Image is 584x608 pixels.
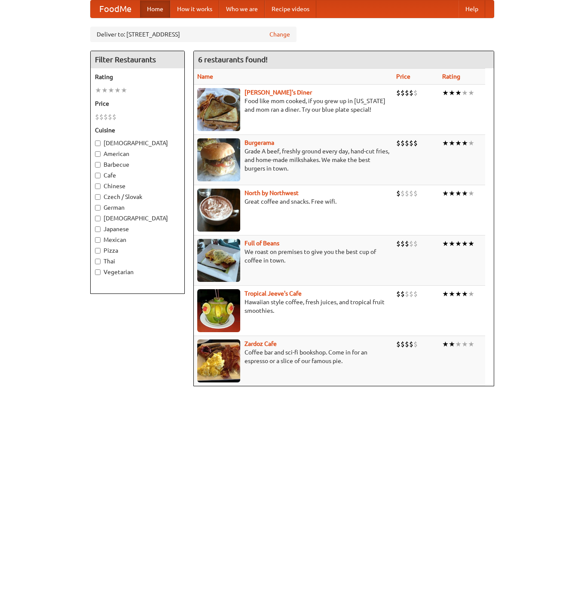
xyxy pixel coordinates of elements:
[401,138,405,148] li: $
[462,289,468,299] li: ★
[104,112,108,122] li: $
[468,289,474,299] li: ★
[95,141,101,146] input: [DEMOGRAPHIC_DATA]
[455,339,462,349] li: ★
[95,259,101,264] input: Thai
[197,88,240,131] img: sallys.jpg
[462,339,468,349] li: ★
[245,89,312,96] a: [PERSON_NAME]'s Diner
[95,248,101,254] input: Pizza
[449,138,455,148] li: ★
[396,138,401,148] li: $
[409,289,413,299] li: $
[95,73,180,81] h5: Rating
[197,189,240,232] img: north.jpg
[442,189,449,198] li: ★
[468,88,474,98] li: ★
[455,138,462,148] li: ★
[405,239,409,248] li: $
[197,247,389,265] p: We roast on premises to give you the best cup of coffee in town.
[95,160,180,169] label: Barbecue
[468,239,474,248] li: ★
[455,289,462,299] li: ★
[95,139,180,147] label: [DEMOGRAPHIC_DATA]
[405,289,409,299] li: $
[442,73,460,80] a: Rating
[101,86,108,95] li: ★
[442,239,449,248] li: ★
[468,339,474,349] li: ★
[413,339,418,349] li: $
[197,239,240,282] img: beans.jpg
[449,189,455,198] li: ★
[455,189,462,198] li: ★
[95,99,180,108] h5: Price
[95,225,180,233] label: Japanese
[449,289,455,299] li: ★
[95,126,180,134] h5: Cuisine
[245,189,299,196] a: North by Northwest
[197,147,389,173] p: Grade A beef, freshly ground every day, hand-cut fries, and home-made milkshakes. We make the bes...
[197,138,240,181] img: burgerama.jpg
[108,86,114,95] li: ★
[219,0,265,18] a: Who we are
[95,203,180,212] label: German
[245,340,277,347] a: Zardoz Cafe
[396,289,401,299] li: $
[442,339,449,349] li: ★
[95,226,101,232] input: Japanese
[95,235,180,244] label: Mexican
[405,339,409,349] li: $
[197,298,389,315] p: Hawaiian style coffee, fresh juices, and tropical fruit smoothies.
[468,189,474,198] li: ★
[396,88,401,98] li: $
[95,112,99,122] li: $
[455,88,462,98] li: ★
[442,289,449,299] li: ★
[396,339,401,349] li: $
[401,339,405,349] li: $
[197,197,389,206] p: Great coffee and snacks. Free wifi.
[413,138,418,148] li: $
[95,246,180,255] label: Pizza
[95,150,180,158] label: American
[95,151,101,157] input: American
[245,139,274,146] b: Burgerama
[401,189,405,198] li: $
[197,73,213,80] a: Name
[442,88,449,98] li: ★
[413,289,418,299] li: $
[95,269,101,275] input: Vegetarian
[99,112,104,122] li: $
[413,88,418,98] li: $
[140,0,170,18] a: Home
[95,214,180,223] label: [DEMOGRAPHIC_DATA]
[170,0,219,18] a: How it works
[396,239,401,248] li: $
[95,162,101,168] input: Barbecue
[197,289,240,332] img: jeeves.jpg
[95,171,180,180] label: Cafe
[245,290,302,297] a: Tropical Jeeve's Cafe
[265,0,316,18] a: Recipe videos
[396,189,401,198] li: $
[114,86,121,95] li: ★
[91,51,184,68] h4: Filter Restaurants
[95,216,101,221] input: [DEMOGRAPHIC_DATA]
[401,88,405,98] li: $
[108,112,112,122] li: $
[245,240,279,247] a: Full of Beans
[401,289,405,299] li: $
[442,138,449,148] li: ★
[462,88,468,98] li: ★
[197,348,389,365] p: Coffee bar and sci-fi bookshop. Come in for an espresso or a slice of our famous pie.
[197,97,389,114] p: Food like mom cooked, if you grew up in [US_STATE] and mom ran a diner. Try our blue plate special!
[95,268,180,276] label: Vegetarian
[405,88,409,98] li: $
[95,182,180,190] label: Chinese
